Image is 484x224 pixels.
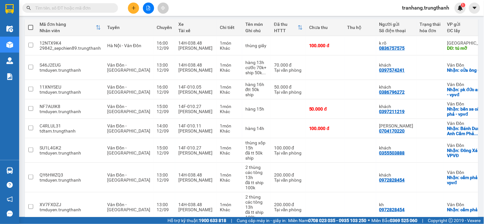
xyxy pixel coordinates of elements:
div: Khác [220,150,239,155]
span: Vân Đồn - [GEOGRAPHIC_DATA] [107,84,150,95]
div: tmduyen.trungthanh [40,109,101,114]
div: Người gửi [379,22,413,27]
div: 15:00 [157,145,172,150]
img: warehouse-icon [6,25,13,32]
div: 11XNYSEU [40,84,101,90]
div: 12/09 [157,109,172,114]
div: Thu hộ [347,25,373,30]
div: Chi tiết [220,25,239,30]
div: 16:00 [157,84,172,90]
span: Vân Đồn - [GEOGRAPHIC_DATA] [107,145,150,155]
div: 12/09 [157,128,172,134]
button: file-add [143,3,154,14]
span: plus [131,6,136,10]
span: Hà Nội - Vân Đồn [107,43,141,48]
div: tmduyen.trungthanh [40,150,101,155]
div: tmduyen.trungthanh [40,90,101,95]
div: Tài xế [178,28,213,33]
div: Khác [220,68,239,73]
div: 12/09 [157,46,172,51]
span: Vân Đồn - [GEOGRAPHIC_DATA] [107,62,150,73]
span: | [422,217,423,224]
div: đtt 50k ship [245,87,268,97]
div: 0397574241 [379,68,405,73]
span: ... [262,70,266,75]
div: Ghi chú [245,28,268,33]
div: Khác [220,90,239,95]
strong: 0369 525 060 [390,218,418,223]
div: Xe [178,22,213,27]
div: [PERSON_NAME] [178,68,213,73]
div: Khác [220,207,239,212]
div: 2 thùng các tông 13h [245,194,268,210]
div: 50.000 đ [309,106,341,112]
div: tmduyen.trungthanh [40,177,101,183]
div: đã tt ship 100k [245,180,268,190]
div: Tại văn phòng [274,207,303,212]
div: hàng 13h [245,60,268,65]
div: [PERSON_NAME] [178,90,213,95]
span: notification [7,196,13,202]
div: đã tt 50k ship [245,150,268,161]
div: thùng giấy [245,43,268,48]
span: tranhang.trungthanh [397,4,455,12]
div: 1 món [220,40,239,46]
div: 12/09 [157,90,172,95]
div: [PERSON_NAME] [178,177,213,183]
div: Trạng thái [420,22,441,27]
div: Khác [220,177,239,183]
div: khách [379,84,413,90]
div: 2 thùng các tông 13h [245,165,268,180]
div: 14H-038.48 [178,172,213,177]
div: khách [379,145,413,150]
div: đã tt ship 100k [245,210,268,220]
img: warehouse-icon [6,167,13,174]
div: 0972828454 [379,177,405,183]
div: 100.000 đ [274,145,303,150]
div: khách [379,172,413,177]
div: 13:00 [157,172,172,177]
img: solution-icon [6,73,13,80]
div: 1 món [220,62,239,68]
div: Mã đơn hàng [40,22,96,27]
strong: 0708 023 035 - 0935 103 250 [308,218,367,223]
div: 14F-010.05 [178,84,213,90]
div: 0972828454 [379,207,405,212]
strong: 1900 633 818 [199,218,226,223]
div: Tại văn phòng [274,68,303,73]
div: 14F-010.27 [178,104,213,109]
div: 1 món [220,123,239,128]
img: icon-new-feature [458,5,463,11]
div: Khác [220,128,239,134]
div: 70.000 đ [274,62,303,68]
span: caret-down [472,5,478,11]
div: 12/09 [157,207,172,212]
div: tdtam.trungthanh [40,128,101,134]
span: aim [161,6,165,10]
div: 1 món [220,202,239,207]
img: warehouse-icon [6,41,13,48]
span: search [26,6,31,10]
div: Khác [220,46,239,51]
div: 0836757575 [379,46,405,51]
div: 15:00 [157,104,172,109]
div: 14F-010.27 [178,145,213,150]
div: 29842_sepchien89.trungthanh [40,46,101,51]
span: Cung cấp máy in - giấy in: [237,217,287,224]
div: Khác [220,109,239,114]
div: hóa đơn [420,28,441,33]
div: Chưa thu [309,25,341,30]
div: 50.000 đ [274,84,303,90]
input: Tìm tên, số ĐT hoặc mã đơn [35,4,110,11]
div: 0386796272 [379,90,405,95]
span: Vân Đồn - [GEOGRAPHIC_DATA] [107,172,150,183]
span: 1 [462,3,464,7]
div: 1 món [220,84,239,90]
div: XV7FXDZJ [40,202,101,207]
div: [PERSON_NAME] [178,207,213,212]
div: Nhân viên [40,28,96,33]
div: 0355503888 [379,150,405,155]
div: hàng 16h [245,82,268,87]
img: warehouse-icon [6,57,13,64]
th: Toggle SortBy [36,19,104,36]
